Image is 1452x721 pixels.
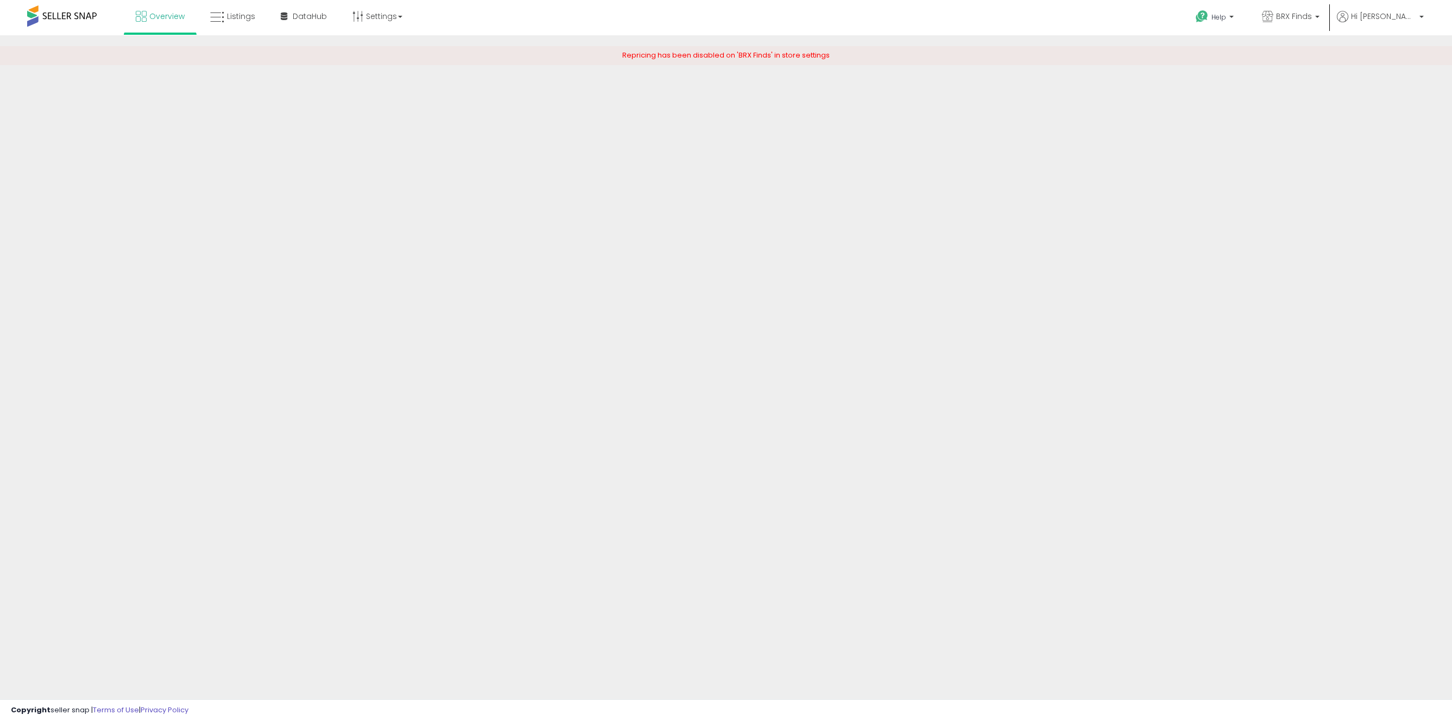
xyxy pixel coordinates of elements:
[149,11,185,22] span: Overview
[227,11,255,22] span: Listings
[1211,12,1226,22] span: Help
[1276,11,1312,22] span: BRX Finds
[1187,2,1245,35] a: Help
[1195,10,1209,23] i: Get Help
[1351,11,1416,22] span: Hi [PERSON_NAME]
[293,11,327,22] span: DataHub
[1337,11,1424,35] a: Hi [PERSON_NAME]
[622,50,830,60] span: Repricing has been disabled on 'BRX Finds' in store settings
